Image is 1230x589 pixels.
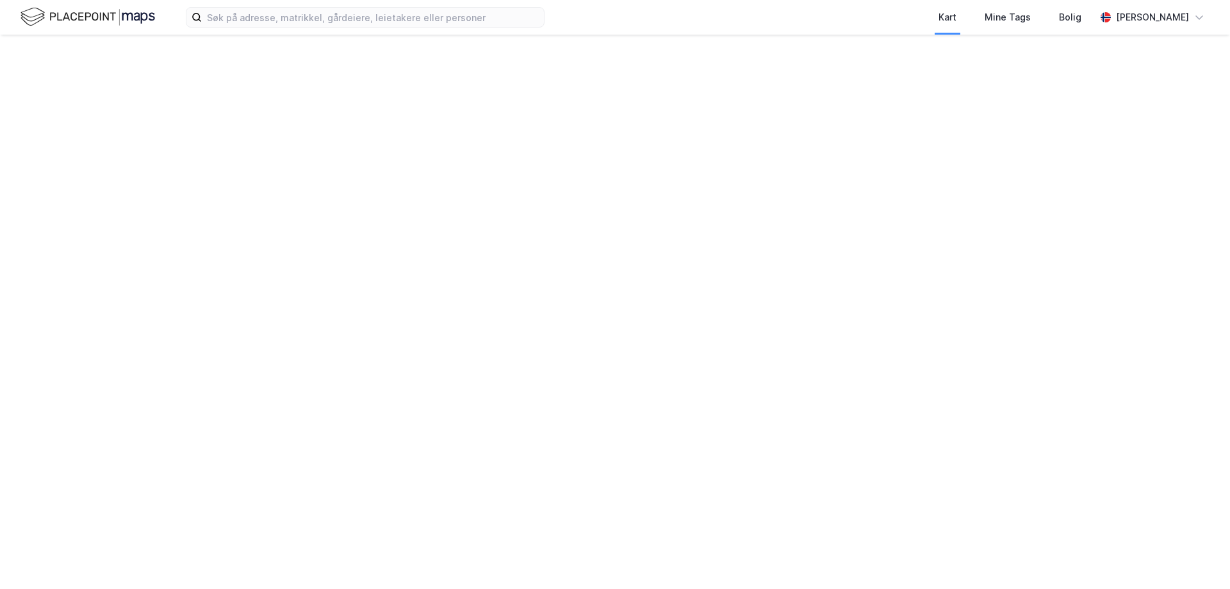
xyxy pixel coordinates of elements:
div: Mine Tags [985,10,1031,25]
img: logo.f888ab2527a4732fd821a326f86c7f29.svg [20,6,155,28]
div: Kart [939,10,956,25]
div: [PERSON_NAME] [1116,10,1189,25]
div: Bolig [1059,10,1081,25]
input: Søk på adresse, matrikkel, gårdeiere, leietakere eller personer [202,8,544,27]
iframe: Chat Widget [1166,527,1230,589]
